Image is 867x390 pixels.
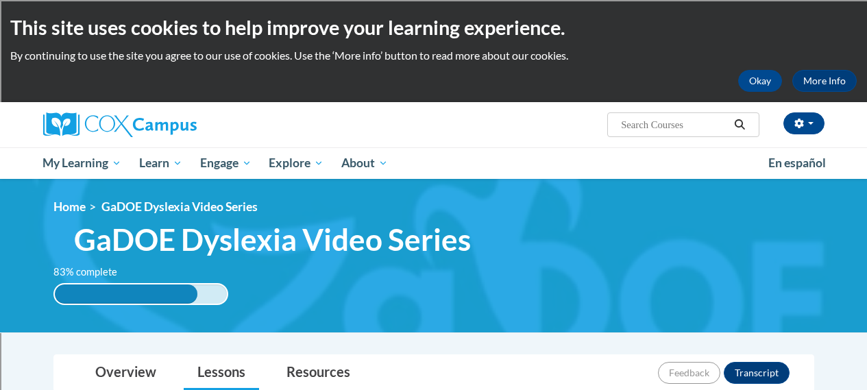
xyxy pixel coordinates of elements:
div: Main menu [33,147,835,179]
span: My Learning [42,155,121,171]
label: 83% complete [53,265,132,280]
span: GaDOE Dyslexia Video Series [101,199,258,214]
a: Home [53,199,86,214]
a: Engage [191,147,260,179]
div: 83% complete [55,284,197,304]
img: Cox Campus [43,112,197,137]
a: About [332,147,397,179]
a: Learn [130,147,191,179]
a: En español [759,149,835,178]
button: Account Settings [783,112,825,134]
span: Engage [200,155,252,171]
a: My Learning [34,147,131,179]
a: Explore [260,147,332,179]
span: About [341,155,388,171]
span: GaDOE Dyslexia Video Series [74,221,471,258]
span: En español [768,156,826,170]
span: Explore [269,155,323,171]
input: Search Courses [620,117,729,133]
span: Learn [139,155,182,171]
a: Cox Campus [43,112,290,137]
button: Search [729,117,750,133]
